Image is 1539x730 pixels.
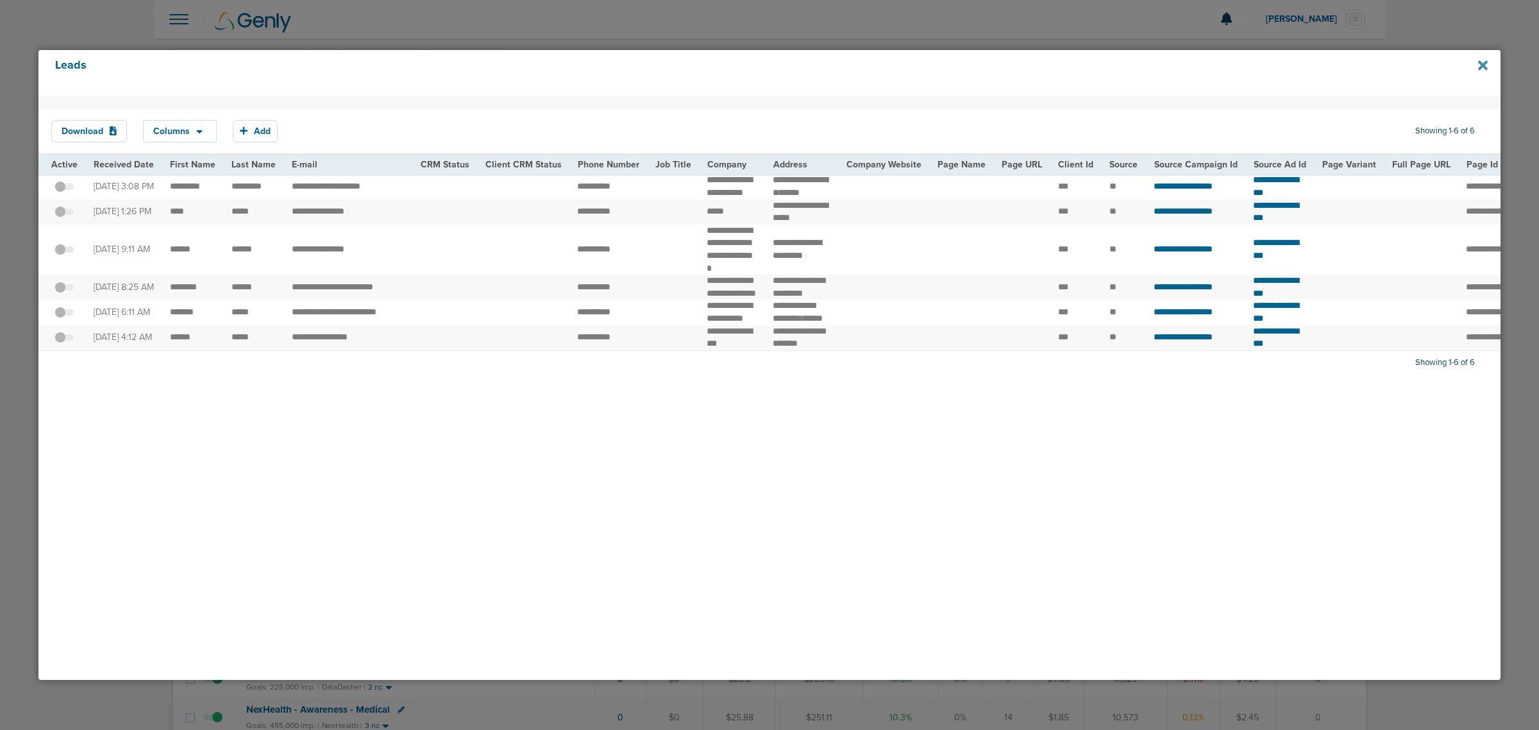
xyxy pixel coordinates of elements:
th: Job Title [647,155,699,174]
span: Source Campaign Id [1154,159,1238,170]
td: [DATE] 9:11 AM [86,225,162,275]
span: Showing 1-6 of 6 [1415,357,1475,368]
button: Add [233,120,278,142]
span: CRM Status [421,159,469,170]
th: Address [765,155,839,174]
th: Full Page URL [1384,155,1458,174]
span: Client Id [1058,159,1093,170]
span: First Name [170,159,215,170]
th: Company [699,155,765,174]
td: [DATE] 4:12 AM [86,325,162,351]
span: Received Date [94,159,154,170]
button: Download [51,120,127,142]
span: Active [51,159,78,170]
span: Source [1109,159,1138,170]
span: Last Name [231,159,276,170]
span: E-mail [292,159,317,170]
span: Phone Number [578,159,639,170]
td: [DATE] 8:25 AM [86,275,162,300]
th: Company Website [839,155,930,174]
td: [DATE] 1:26 PM [86,199,162,225]
span: Page URL [1002,159,1042,170]
span: Add [254,126,271,137]
span: Showing 1-6 of 6 [1415,126,1475,137]
th: Page Variant [1314,155,1384,174]
td: [DATE] 3:08 PM [86,174,162,199]
th: Client CRM Status [477,155,569,174]
span: Columns [153,127,190,136]
span: Source Ad Id [1254,159,1306,170]
td: [DATE] 6:11 AM [86,300,162,325]
th: Page Name [930,155,994,174]
h4: Leads [55,58,1345,88]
